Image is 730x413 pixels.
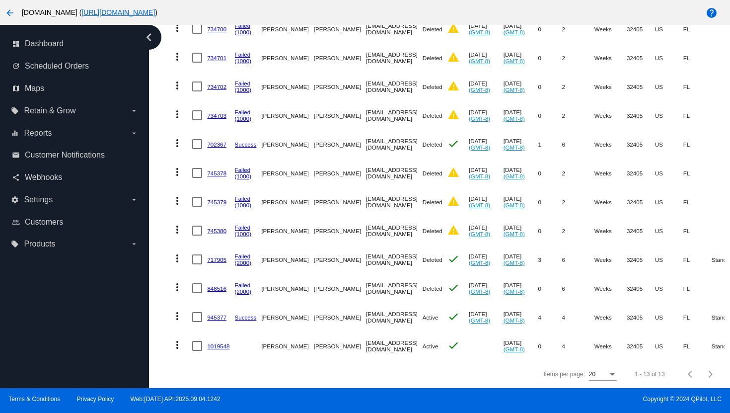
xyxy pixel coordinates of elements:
span: Deleted [423,199,442,205]
mat-cell: 0 [538,101,562,130]
a: (GMT-8) [469,58,490,64]
mat-cell: 0 [538,14,562,43]
mat-cell: Weeks [594,130,627,159]
a: (GMT-8) [504,86,525,93]
span: Customer Notifications [25,151,105,160]
a: update Scheduled Orders [12,58,138,74]
a: Failed [235,80,251,86]
mat-cell: 2 [562,14,594,43]
i: dashboard [12,40,20,48]
i: people_outline [12,218,20,226]
mat-cell: 2 [562,187,594,216]
mat-cell: [PERSON_NAME] [261,72,313,101]
mat-cell: [DATE] [504,43,538,72]
span: Deleted [423,228,442,234]
mat-cell: [PERSON_NAME] [314,101,366,130]
mat-cell: 3 [538,245,562,274]
mat-cell: Weeks [594,159,627,187]
span: [DOMAIN_NAME] ( ) [22,8,157,16]
span: Deleted [423,55,442,61]
a: (GMT-8) [469,317,490,324]
mat-cell: US [655,331,683,360]
mat-cell: [EMAIL_ADDRESS][DOMAIN_NAME] [366,187,423,216]
mat-icon: more_vert [171,339,183,351]
i: arrow_drop_down [130,129,138,137]
a: Failed [235,195,251,202]
mat-icon: check [447,311,459,323]
a: Success [235,141,257,148]
mat-cell: US [655,303,683,331]
mat-cell: FL [683,187,712,216]
a: (GMT-8) [469,86,490,93]
a: (GMT-8) [469,259,490,266]
mat-cell: [DATE] [469,216,504,245]
span: 20 [589,371,595,378]
mat-cell: [DATE] [504,14,538,43]
span: Deleted [423,26,442,32]
a: (2000) [235,288,252,295]
button: Previous page [681,364,701,384]
mat-cell: [EMAIL_ADDRESS][DOMAIN_NAME] [366,303,423,331]
mat-cell: [DATE] [469,274,504,303]
mat-icon: more_vert [171,80,183,91]
a: [URL][DOMAIN_NAME] [81,8,155,16]
a: (GMT-8) [504,144,525,151]
a: share Webhooks [12,169,138,185]
a: Failed [235,22,251,29]
mat-cell: 32405 [627,43,655,72]
mat-select: Items per page: [589,371,617,378]
mat-cell: Weeks [594,303,627,331]
a: Success [235,314,257,321]
span: Webhooks [25,173,62,182]
mat-icon: more_vert [171,252,183,264]
mat-cell: 6 [562,130,594,159]
mat-cell: [EMAIL_ADDRESS][DOMAIN_NAME] [366,245,423,274]
mat-cell: 32405 [627,72,655,101]
mat-cell: [PERSON_NAME] [314,130,366,159]
mat-cell: 32405 [627,216,655,245]
i: email [12,151,20,159]
mat-icon: warning [447,195,459,207]
mat-cell: FL [683,245,712,274]
i: chevron_left [141,29,157,45]
mat-icon: check [447,253,459,265]
a: (GMT-8) [504,173,525,179]
i: update [12,62,20,70]
mat-cell: Weeks [594,274,627,303]
a: (1000) [235,202,252,208]
a: (GMT-8) [504,288,525,295]
mat-cell: 4 [562,303,594,331]
mat-cell: [EMAIL_ADDRESS][DOMAIN_NAME] [366,130,423,159]
span: Deleted [423,141,442,148]
a: (GMT-8) [469,144,490,151]
mat-cell: FL [683,331,712,360]
mat-cell: [EMAIL_ADDRESS][DOMAIN_NAME] [366,216,423,245]
i: local_offer [11,107,19,115]
mat-cell: 32405 [627,101,655,130]
a: (GMT-8) [469,202,490,208]
a: (GMT-8) [504,231,525,237]
mat-cell: [EMAIL_ADDRESS][DOMAIN_NAME] [366,274,423,303]
mat-cell: [DATE] [469,303,504,331]
i: map [12,84,20,92]
mat-cell: FL [683,216,712,245]
mat-cell: 32405 [627,245,655,274]
mat-icon: warning [447,80,459,92]
mat-cell: Weeks [594,14,627,43]
mat-cell: [EMAIL_ADDRESS][DOMAIN_NAME] [366,101,423,130]
a: (1000) [235,86,252,93]
mat-cell: [PERSON_NAME] [314,274,366,303]
mat-cell: 32405 [627,187,655,216]
a: Failed [235,51,251,58]
mat-cell: [DATE] [469,14,504,43]
div: 1 - 13 of 13 [635,371,665,378]
span: Dashboard [25,39,64,48]
mat-icon: warning [447,22,459,34]
a: (1000) [235,115,252,122]
a: people_outline Customers [12,214,138,230]
mat-cell: [PERSON_NAME] [314,72,366,101]
mat-cell: [PERSON_NAME] [261,14,313,43]
a: 734703 [207,112,226,119]
mat-cell: 4 [538,303,562,331]
span: Retain & Grow [24,106,75,115]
